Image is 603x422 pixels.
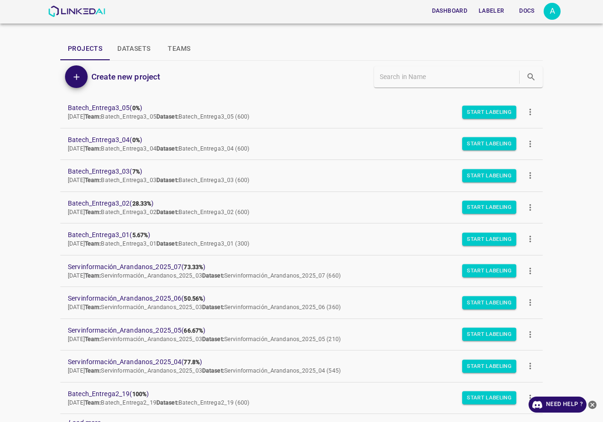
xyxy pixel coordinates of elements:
[60,128,543,160] a: Batech_Entrega3_04(0%)[DATE]Team:Batech_Entrega3_04Dataset:Batech_Entrega3_04 (600)
[60,192,543,223] a: Batech_Entrega3_02(28.33%)[DATE]Team:Batech_Entrega3_02Dataset:Batech_Entrega3_02 (600)
[68,103,520,113] span: Batech_Entrega3_05 ( )
[520,292,541,313] button: more
[462,169,516,182] button: Start Labeling
[65,65,88,88] button: Add
[473,1,510,21] a: Labeler
[184,295,203,302] b: 50.56%
[132,137,140,143] b: 0%
[156,145,179,152] b: Dataset:
[85,240,101,247] b: Team:
[156,177,179,183] b: Dataset:
[68,357,520,367] span: Servinformación_Arandanos_2025_04 ( )
[68,167,520,176] span: Batech_Entrega3_03 ( )
[68,262,520,272] span: Servinformación_Arandanos_2025_07 ( )
[60,319,543,350] a: Servinformación_Arandanos_2025_05(66.67%)[DATE]Team:Servinformación_Arandanos_2025_03Dataset:Serv...
[85,399,101,406] b: Team:
[510,1,544,21] a: Docs
[520,324,541,345] button: more
[529,397,587,413] a: Need Help ?
[512,3,542,19] button: Docs
[544,3,561,20] div: A
[462,296,516,309] button: Start Labeling
[462,137,516,151] button: Start Labeling
[428,3,471,19] button: Dashboard
[132,105,140,111] b: 0%
[85,209,101,215] b: Team:
[60,382,543,414] a: Batech_Entrega2_19(100%)[DATE]Team:Batech_Entrega2_19Dataset:Batech_Entrega2_19 (600)
[380,70,517,84] input: Search in Name
[202,336,224,342] b: Dataset:
[68,389,520,399] span: Batech_Entrega2_19 ( )
[520,356,541,377] button: more
[426,1,473,21] a: Dashboard
[462,105,516,119] button: Start Labeling
[68,326,520,335] span: Servinformación_Arandanos_2025_05 ( )
[68,177,249,183] span: [DATE] Batech_Entrega3_03 Batech_Entrega3_03 (600)
[520,165,541,186] button: more
[132,232,148,239] b: 5.67%
[68,145,249,152] span: [DATE] Batech_Entrega3_04 Batech_Entrega3_04 (600)
[520,102,541,123] button: more
[85,113,101,120] b: Team:
[85,336,101,342] b: Team:
[91,70,160,83] h6: Create new project
[68,294,520,303] span: Servinformación_Arandanos_2025_06 ( )
[68,199,520,208] span: Batech_Entrega3_02 ( )
[184,327,203,334] b: 66.67%
[156,113,179,120] b: Dataset:
[68,272,341,279] span: [DATE] Servinformación_Arandanos_2025_03 Servinformación_Arandanos_2025_07 (660)
[475,3,508,19] button: Labeler
[68,399,249,406] span: [DATE] Batech_Entrega2_19 Batech_Entrega2_19 (600)
[544,3,561,20] button: Open settings
[184,264,203,271] b: 73.33%
[156,399,179,406] b: Dataset:
[85,177,101,183] b: Team:
[60,223,543,255] a: Batech_Entrega3_01(5.67%)[DATE]Team:Batech_Entrega3_01Dataset:Batech_Entrega3_01 (300)
[85,272,101,279] b: Team:
[60,160,543,191] a: Batech_Entrega3_03(7%)[DATE]Team:Batech_Entrega3_03Dataset:Batech_Entrega3_03 (600)
[202,304,224,311] b: Dataset:
[520,133,541,154] button: more
[587,397,598,413] button: close-help
[520,387,541,408] button: more
[462,264,516,278] button: Start Labeling
[60,38,110,60] button: Projects
[462,201,516,214] button: Start Labeling
[202,367,224,374] b: Dataset:
[60,96,543,128] a: Batech_Entrega3_05(0%)[DATE]Team:Batech_Entrega3_05Dataset:Batech_Entrega3_05 (600)
[85,367,101,374] b: Team:
[520,229,541,250] button: more
[202,272,224,279] b: Dataset:
[520,260,541,281] button: more
[132,200,152,207] b: 28.33%
[48,6,105,17] img: LinkedAI
[68,367,341,374] span: [DATE] Servinformación_Arandanos_2025_03 Servinformación_Arandanos_2025_04 (545)
[184,359,200,366] b: 77.8%
[68,336,341,342] span: [DATE] Servinformación_Arandanos_2025_03 Servinformación_Arandanos_2025_05 (210)
[462,328,516,341] button: Start Labeling
[60,255,543,287] a: Servinformación_Arandanos_2025_07(73.33%)[DATE]Team:Servinformación_Arandanos_2025_03Dataset:Serv...
[88,70,160,83] a: Create new project
[462,359,516,373] button: Start Labeling
[156,240,179,247] b: Dataset:
[462,232,516,246] button: Start Labeling
[85,145,101,152] b: Team:
[132,391,147,398] b: 100%
[68,113,249,120] span: [DATE] Batech_Entrega3_05 Batech_Entrega3_05 (600)
[520,197,541,218] button: more
[85,304,101,311] b: Team:
[522,67,541,87] button: search
[68,135,520,145] span: Batech_Entrega3_04 ( )
[462,391,516,405] button: Start Labeling
[158,38,200,60] button: Teams
[68,230,520,240] span: Batech_Entrega3_01 ( )
[68,304,341,311] span: [DATE] Servinformación_Arandanos_2025_03 Servinformación_Arandanos_2025_06 (360)
[132,168,140,175] b: 7%
[60,350,543,382] a: Servinformación_Arandanos_2025_04(77.8%)[DATE]Team:Servinformación_Arandanos_2025_03Dataset:Servi...
[156,209,179,215] b: Dataset:
[110,38,158,60] button: Datasets
[60,287,543,318] a: Servinformación_Arandanos_2025_06(50.56%)[DATE]Team:Servinformación_Arandanos_2025_03Dataset:Serv...
[68,209,249,215] span: [DATE] Batech_Entrega3_02 Batech_Entrega3_02 (600)
[68,240,249,247] span: [DATE] Batech_Entrega3_01 Batech_Entrega3_01 (300)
